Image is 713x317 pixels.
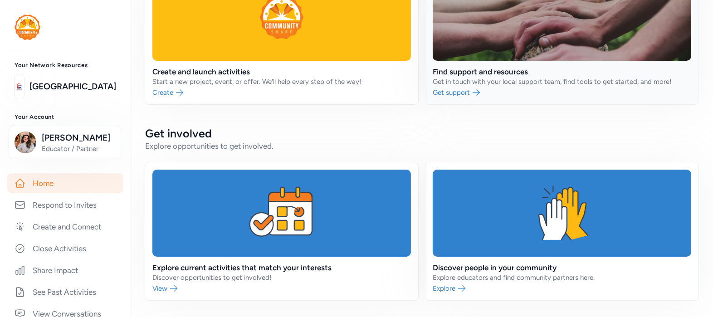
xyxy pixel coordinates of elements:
h2: Get involved [145,126,698,141]
span: [PERSON_NAME] [42,132,115,144]
img: logo [15,77,24,97]
a: Close Activities [7,239,123,258]
a: Share Impact [7,260,123,280]
a: [GEOGRAPHIC_DATA] [29,80,116,93]
a: Respond to Invites [7,195,123,215]
h3: Your Network Resources [15,62,116,69]
div: Explore opportunities to get involved. [145,141,698,151]
h3: Your Account [15,113,116,121]
a: Create and Connect [7,217,123,237]
span: Educator / Partner [42,144,115,153]
a: See Past Activities [7,282,123,302]
button: [PERSON_NAME]Educator / Partner [9,126,121,159]
img: logo [15,15,40,40]
a: Home [7,173,123,193]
